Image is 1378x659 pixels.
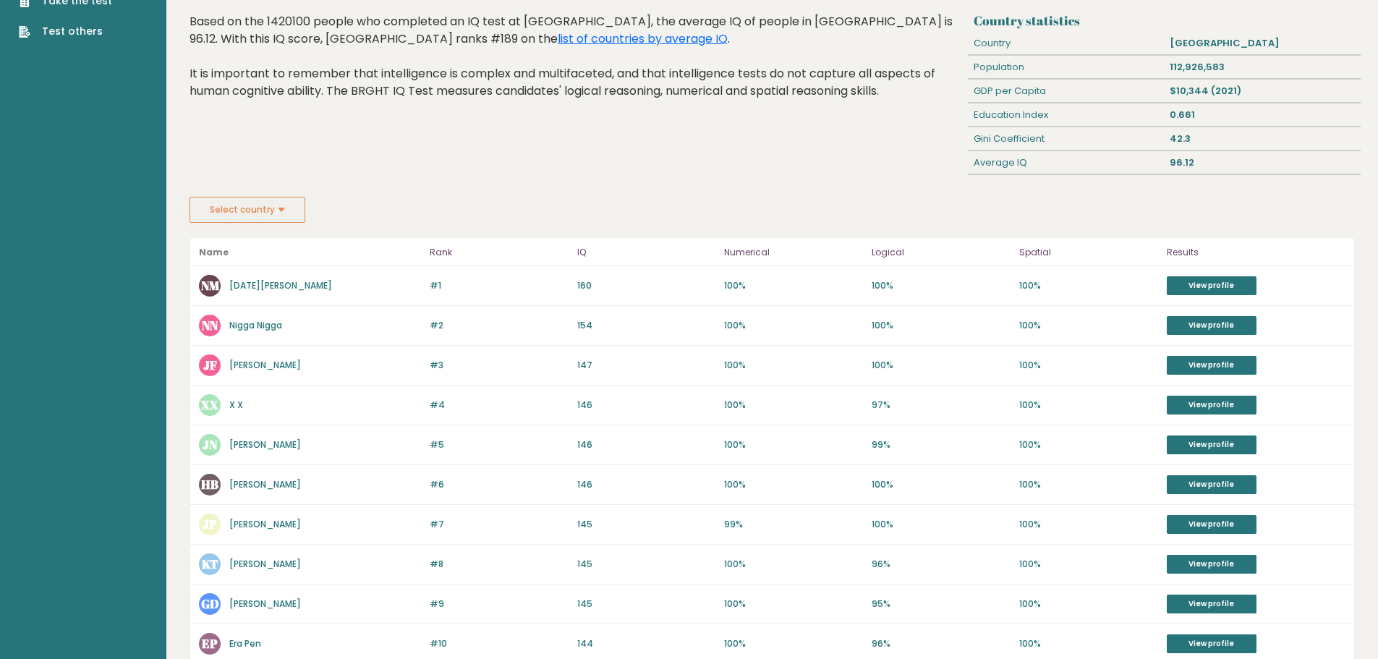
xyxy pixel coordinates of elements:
[577,518,716,531] p: 145
[872,359,1011,372] p: 100%
[430,558,569,571] p: #8
[872,279,1011,292] p: 100%
[577,319,716,332] p: 154
[1167,244,1345,261] p: Results
[577,399,716,412] p: 146
[724,518,863,531] p: 99%
[872,478,1011,491] p: 100%
[724,558,863,571] p: 100%
[1167,595,1256,613] a: View profile
[203,357,217,373] text: JF
[968,56,1164,79] div: Population
[229,319,282,331] a: Nigga Nigga
[724,279,863,292] p: 100%
[430,319,569,332] p: #2
[724,399,863,412] p: 100%
[724,478,863,491] p: 100%
[577,637,716,650] p: 144
[1019,518,1158,531] p: 100%
[724,244,863,261] p: Numerical
[1167,515,1256,534] a: View profile
[202,556,218,572] text: KT
[1165,80,1361,103] div: $10,344 (2021)
[229,598,301,610] a: [PERSON_NAME]
[968,127,1164,150] div: Gini Coefficient
[202,317,218,333] text: NN
[1019,244,1158,261] p: Spatial
[203,516,217,532] text: JP
[229,637,261,650] a: Era Pen
[1165,56,1361,79] div: 112,926,583
[558,30,728,47] a: list of countries by average IQ
[1019,478,1158,491] p: 100%
[200,396,219,413] text: XX
[430,478,569,491] p: #6
[1167,276,1256,295] a: View profile
[190,197,305,223] button: Select country
[872,598,1011,611] p: 95%
[968,80,1164,103] div: GDP per Capita
[968,151,1164,174] div: Average IQ
[201,595,219,612] text: GD
[201,476,218,493] text: HB
[430,359,569,372] p: #3
[1167,435,1256,454] a: View profile
[577,598,716,611] p: 145
[1165,103,1361,127] div: 0.661
[724,319,863,332] p: 100%
[1019,359,1158,372] p: 100%
[577,478,716,491] p: 146
[19,24,112,39] a: Test others
[202,635,218,652] text: EP
[1019,637,1158,650] p: 100%
[1165,151,1361,174] div: 96.12
[968,32,1164,55] div: Country
[430,518,569,531] p: #7
[577,244,716,261] p: IQ
[229,359,301,371] a: [PERSON_NAME]
[1167,634,1256,653] a: View profile
[577,359,716,372] p: 147
[724,359,863,372] p: 100%
[724,438,863,451] p: 100%
[229,478,301,490] a: [PERSON_NAME]
[430,244,569,261] p: Rank
[724,598,863,611] p: 100%
[1019,319,1158,332] p: 100%
[974,13,1355,28] h3: Country statistics
[577,279,716,292] p: 160
[229,279,332,292] a: [DATE][PERSON_NAME]
[1165,32,1361,55] div: [GEOGRAPHIC_DATA]
[430,438,569,451] p: #5
[203,436,218,453] text: JN
[872,319,1011,332] p: 100%
[1165,127,1361,150] div: 42.3
[577,558,716,571] p: 145
[1167,396,1256,414] a: View profile
[968,103,1164,127] div: Education Index
[1019,558,1158,571] p: 100%
[872,244,1011,261] p: Logical
[872,637,1011,650] p: 96%
[1019,598,1158,611] p: 100%
[430,598,569,611] p: #9
[1167,316,1256,335] a: View profile
[201,277,220,294] text: NM
[199,246,229,258] b: Name
[1019,279,1158,292] p: 100%
[724,637,863,650] p: 100%
[190,13,963,122] div: Based on the 1420100 people who completed an IQ test at [GEOGRAPHIC_DATA], the average IQ of peop...
[872,438,1011,451] p: 99%
[577,438,716,451] p: 146
[229,438,301,451] a: [PERSON_NAME]
[430,399,569,412] p: #4
[430,637,569,650] p: #10
[872,399,1011,412] p: 97%
[1167,475,1256,494] a: View profile
[1167,555,1256,574] a: View profile
[872,558,1011,571] p: 96%
[1019,438,1158,451] p: 100%
[229,399,243,411] a: X X
[430,279,569,292] p: #1
[229,558,301,570] a: [PERSON_NAME]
